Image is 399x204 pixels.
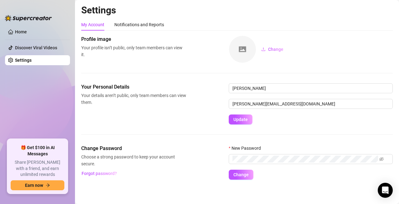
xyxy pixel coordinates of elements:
[81,92,186,106] span: Your details aren’t public, only team members can view them.
[379,157,384,161] span: eye-invisible
[261,47,266,51] span: upload
[229,99,393,109] input: Enter new email
[81,83,186,91] span: Your Personal Details
[233,172,249,177] span: Change
[81,168,117,178] button: Forgot password?
[232,156,378,163] input: New Password
[81,21,104,28] div: My Account
[268,47,283,52] span: Change
[229,114,252,124] button: Update
[11,145,64,157] span: 🎁 Get $100 in AI Messages
[81,4,393,16] h2: Settings
[81,145,186,152] span: Change Password
[11,180,64,190] button: Earn nowarrow-right
[81,153,186,167] span: Choose a strong password to keep your account secure.
[114,21,164,28] div: Notifications and Reports
[25,183,43,188] span: Earn now
[15,29,27,34] a: Home
[5,15,52,21] img: logo-BBDzfeDw.svg
[256,44,288,54] button: Change
[229,83,393,93] input: Enter name
[229,36,256,63] img: square-placeholder.png
[15,45,57,50] a: Discover Viral Videos
[81,44,186,58] span: Your profile isn’t public, only team members can view it.
[229,145,265,152] label: New Password
[229,170,253,180] button: Change
[11,159,64,178] span: Share [PERSON_NAME] with a friend, and earn unlimited rewards
[15,58,32,63] a: Settings
[233,117,248,122] span: Update
[378,183,393,198] div: Open Intercom Messenger
[46,183,50,187] span: arrow-right
[82,171,117,176] span: Forgot password?
[81,36,186,43] span: Profile image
